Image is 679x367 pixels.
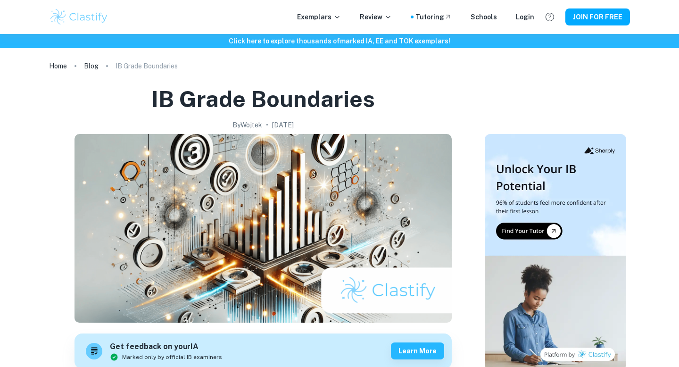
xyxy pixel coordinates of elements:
[360,12,392,22] p: Review
[75,134,452,323] img: IB Grade Boundaries cover image
[415,12,452,22] a: Tutoring
[542,9,558,25] button: Help and Feedback
[516,12,534,22] a: Login
[49,8,109,26] img: Clastify logo
[266,120,268,130] p: •
[151,84,375,114] h1: IB Grade Boundaries
[471,12,497,22] a: Schools
[2,36,677,46] h6: Click here to explore thousands of marked IA, EE and TOK exemplars !
[565,8,630,25] button: JOIN FOR FREE
[391,342,444,359] button: Learn more
[84,59,99,73] a: Blog
[116,61,178,71] p: IB Grade Boundaries
[272,120,294,130] h2: [DATE]
[297,12,341,22] p: Exemplars
[232,120,262,130] h2: By Wojtek
[122,353,222,361] span: Marked only by official IB examiners
[110,341,222,353] h6: Get feedback on your IA
[49,59,67,73] a: Home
